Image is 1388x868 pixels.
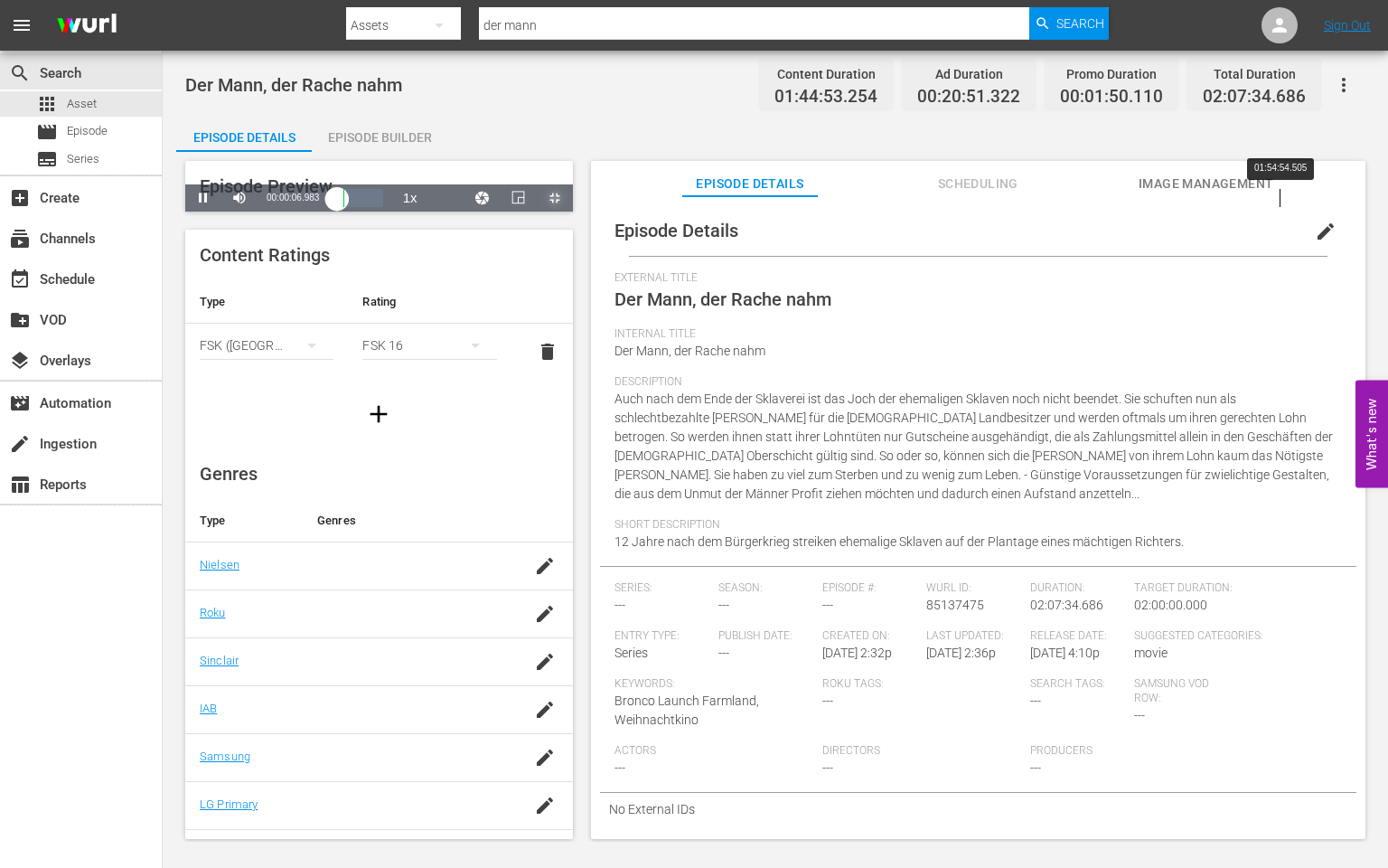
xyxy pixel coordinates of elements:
[200,750,250,763] a: Samsung
[718,629,813,644] span: Publish Date:
[1304,210,1347,253] button: edit
[926,629,1021,644] span: Last Updated:
[600,793,1356,826] div: No External IDs
[614,220,738,241] span: Episode Details
[1030,629,1125,644] span: Release Date:
[1056,7,1104,40] span: Search
[303,499,517,542] th: Genres
[822,693,833,708] span: ---
[9,474,31,495] span: Reports
[67,122,108,140] span: Episode
[1029,7,1109,40] button: Search
[1134,629,1333,644] span: Suggested Categories:
[614,693,759,727] span: Bronco Launch Farmland, Weihnachtkino
[200,558,239,571] a: Nielsen
[614,581,709,596] span: Series:
[1134,677,1229,706] span: Samsung VOD Row:
[501,184,537,212] button: Picture-in-Picture
[822,760,833,775] span: ---
[614,534,1184,549] span: 12 Jahre nach dem Bürgerkrieg streiken ehemalige Sklaven auf der Plantage eines mächtigen Richters.
[822,581,917,596] span: Episode #:
[614,629,709,644] span: Entry Type:
[614,271,1333,286] span: External Title
[718,581,813,596] span: Season:
[1030,598,1103,612] span: 02:07:34.686
[1134,581,1333,596] span: Target Duration:
[1030,677,1125,692] span: Search Tags:
[1355,381,1388,488] button: Open Feedback Widget
[67,95,97,113] span: Asset
[362,320,496,371] div: FSK 16
[822,677,1021,692] span: Roku Tags:
[36,148,58,170] span: Series
[1324,18,1371,33] a: Sign Out
[614,646,648,660] span: Series
[682,173,818,195] span: Episode Details
[1060,61,1163,87] div: Promo Duration
[1134,646,1168,660] span: movie
[9,269,31,290] span: Schedule
[200,463,258,485] span: Genres
[926,646,996,660] span: [DATE] 2:36p
[910,173,1046,195] span: Scheduling
[200,320,333,371] div: FSK ([GEOGRAPHIC_DATA])
[822,629,917,644] span: Created On:
[200,797,258,811] a: LG Primary
[1030,693,1041,708] span: ---
[176,116,312,152] button: Episode Details
[526,330,569,373] button: delete
[200,606,226,619] a: Roku
[1030,581,1125,596] span: Duration:
[9,62,31,84] span: Search
[718,598,729,612] span: ---
[614,327,1333,342] span: Internal Title
[822,598,833,612] span: ---
[614,288,831,310] span: Der Mann, der Rache nahm
[185,499,303,542] th: Type
[537,184,573,212] button: Non-Fullscreen
[392,184,428,212] button: Playback Rate
[614,760,625,775] span: ---
[718,646,729,660] span: ---
[822,646,892,660] span: [DATE] 2:32p
[774,61,877,87] div: Content Duration
[1060,87,1163,108] span: 00:01:50.110
[185,280,348,324] th: Type
[67,150,99,168] span: Series
[200,175,333,197] span: Episode Preview
[312,116,447,159] div: Episode Builder
[1203,61,1306,87] div: Total Duration
[337,189,382,207] div: Progress Bar
[917,61,1020,87] div: Ad Duration
[1134,598,1207,612] span: 02:00:00.000
[464,184,501,212] button: Jump To Time
[822,744,1021,759] span: Directors
[36,121,58,143] span: Episode
[200,654,239,667] a: Sinclair
[185,74,402,96] span: Der Mann, der Rache nahm
[9,433,31,455] span: Ingestion
[614,518,1333,533] span: Short Description
[176,116,312,159] div: Episode Details
[9,187,31,209] span: Create
[614,375,1333,390] span: Description
[267,193,319,203] span: 00:00:06.983
[926,581,1021,596] span: Wurl ID:
[614,344,765,358] span: Der Mann, der Rache nahm
[1203,87,1306,108] span: 02:07:34.686
[348,280,511,324] th: Rating
[1030,646,1100,660] span: [DATE] 4:10p
[200,702,217,715] a: IAB
[614,744,813,759] span: Actors
[185,184,221,212] button: Pause
[926,598,984,612] span: 85137475
[1139,173,1274,195] span: Image Management
[537,341,558,363] span: delete
[1030,744,1229,759] span: Producers
[1315,221,1336,242] span: edit
[614,598,625,612] span: ---
[11,14,33,36] span: menu
[36,93,58,115] span: Asset
[9,228,31,250] span: Channels
[774,87,877,108] span: 01:44:53.254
